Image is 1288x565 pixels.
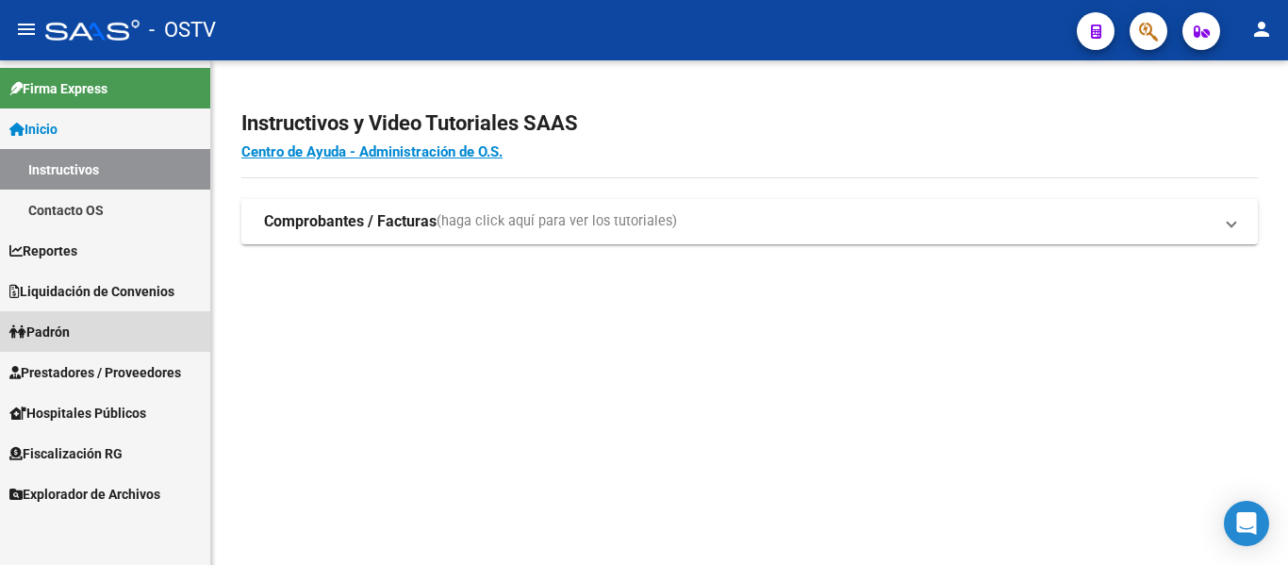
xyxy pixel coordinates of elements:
[149,9,216,51] span: - OSTV
[9,78,107,99] span: Firma Express
[9,362,181,383] span: Prestadores / Proveedores
[264,211,437,232] strong: Comprobantes / Facturas
[1224,501,1269,546] div: Open Intercom Messenger
[9,484,160,505] span: Explorador de Archivos
[1250,18,1273,41] mat-icon: person
[9,241,77,261] span: Reportes
[241,143,503,160] a: Centro de Ayuda - Administración de O.S.
[241,106,1258,141] h2: Instructivos y Video Tutoriales SAAS
[9,443,123,464] span: Fiscalización RG
[9,119,58,140] span: Inicio
[9,281,174,302] span: Liquidación de Convenios
[437,211,677,232] span: (haga click aquí para ver los tutoriales)
[9,322,70,342] span: Padrón
[9,403,146,424] span: Hospitales Públicos
[241,199,1258,244] mat-expansion-panel-header: Comprobantes / Facturas(haga click aquí para ver los tutoriales)
[15,18,38,41] mat-icon: menu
